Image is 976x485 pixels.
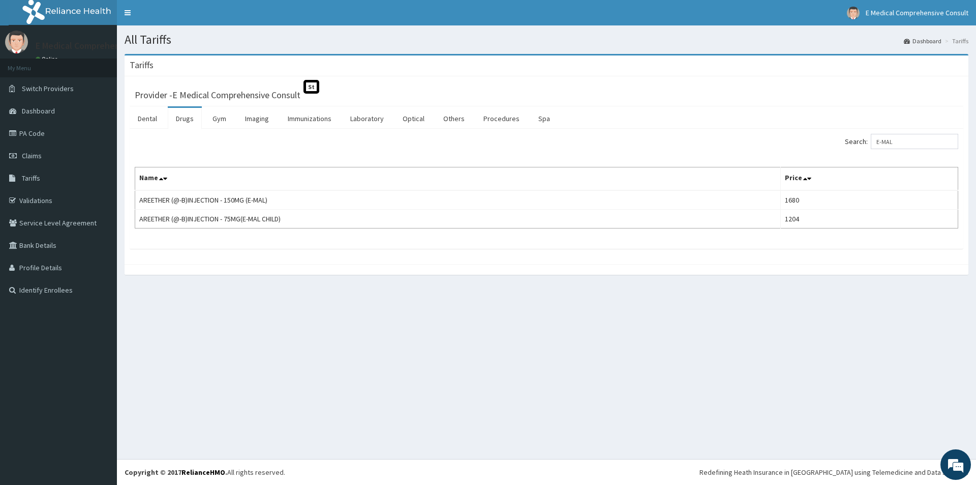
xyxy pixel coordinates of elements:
[303,80,319,94] span: St
[117,459,976,485] footer: All rights reserved.
[125,468,227,477] strong: Copyright © 2017 .
[237,108,277,129] a: Imaging
[135,167,781,191] th: Name
[168,108,202,129] a: Drugs
[204,108,234,129] a: Gym
[125,33,968,46] h1: All Tariffs
[36,41,168,50] p: E Medical Comprehensive Consult
[22,174,40,183] span: Tariffs
[181,468,225,477] a: RelianceHMO
[435,108,473,129] a: Others
[781,167,958,191] th: Price
[342,108,392,129] a: Laboratory
[36,55,60,63] a: Online
[5,278,194,313] textarea: Type your message and hit 'Enter'
[130,108,165,129] a: Dental
[22,106,55,116] span: Dashboard
[845,134,958,149] label: Search:
[22,151,42,160] span: Claims
[530,108,558,129] a: Spa
[942,37,968,45] li: Tariffs
[135,190,781,210] td: AREETHER (@-B)INJECTION - 150MG (E-MAL)
[135,91,300,100] h3: Provider - E Medical Comprehensive Consult
[847,7,860,19] img: User Image
[394,108,433,129] a: Optical
[871,134,958,149] input: Search:
[699,467,968,477] div: Redefining Heath Insurance in [GEOGRAPHIC_DATA] using Telemedicine and Data Science!
[130,61,154,70] h3: Tariffs
[135,210,781,229] td: AREETHER (@-B)INJECTION - 75MG(E-MAL CHILD)
[904,37,941,45] a: Dashboard
[59,128,140,231] span: We're online!
[475,108,528,129] a: Procedures
[866,8,968,17] span: E Medical Comprehensive Consult
[781,210,958,229] td: 1204
[53,57,171,70] div: Chat with us now
[5,31,28,53] img: User Image
[781,190,958,210] td: 1680
[19,51,41,76] img: d_794563401_company_1708531726252_794563401
[22,84,74,93] span: Switch Providers
[167,5,191,30] div: Minimize live chat window
[280,108,340,129] a: Immunizations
